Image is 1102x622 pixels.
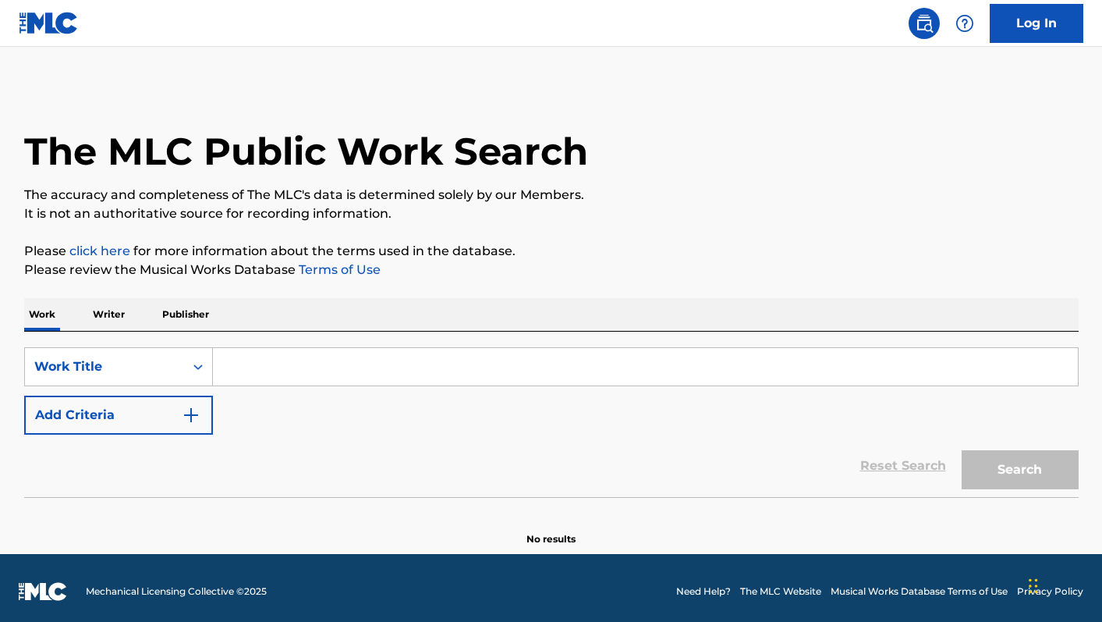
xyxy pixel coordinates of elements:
[296,262,381,277] a: Terms of Use
[676,585,731,599] a: Need Help?
[86,585,267,599] span: Mechanical Licensing Collective © 2025
[182,406,200,425] img: 9d2ae6d4665cec9f34b9.svg
[24,347,1079,497] form: Search Form
[158,298,214,331] p: Publisher
[88,298,129,331] p: Writer
[24,128,588,175] h1: The MLC Public Work Search
[949,8,980,39] div: Help
[24,186,1079,204] p: The accuracy and completeness of The MLC's data is determined solely by our Members.
[990,4,1083,43] a: Log In
[19,582,67,601] img: logo
[24,298,60,331] p: Work
[19,12,79,34] img: MLC Logo
[915,14,934,33] img: search
[24,242,1079,261] p: Please for more information about the terms used in the database.
[69,243,130,258] a: click here
[24,204,1079,223] p: It is not an authoritative source for recording information.
[1024,547,1102,622] iframe: Chat Widget
[34,357,175,376] div: Work Title
[831,585,1008,599] a: Musical Works Database Terms of Use
[955,14,974,33] img: help
[1029,563,1038,610] div: Drag
[24,261,1079,279] p: Please review the Musical Works Database
[1017,585,1083,599] a: Privacy Policy
[24,396,213,435] button: Add Criteria
[909,8,940,39] a: Public Search
[740,585,821,599] a: The MLC Website
[526,514,576,546] p: No results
